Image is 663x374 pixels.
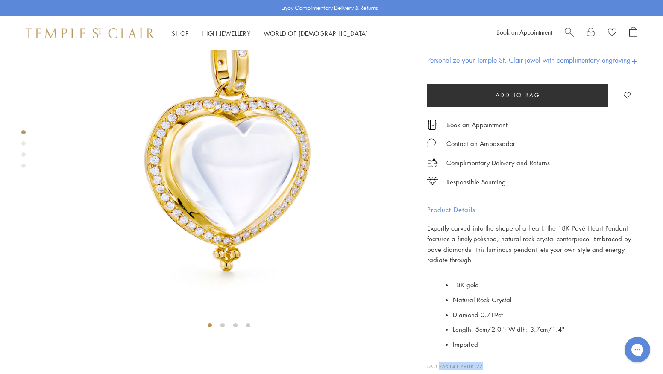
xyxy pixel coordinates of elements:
p: Enjoy Complimentary Delivery & Returns [281,4,378,12]
a: World of [DEMOGRAPHIC_DATA]World of [DEMOGRAPHIC_DATA] [264,29,368,38]
div: Contact an Ambassador [446,138,515,149]
button: Add to bag [427,84,608,107]
li: 18K gold [453,278,637,292]
button: Product Details [427,201,637,220]
img: icon_delivery.svg [427,158,438,168]
img: MessageIcon-01_2.svg [427,138,436,147]
iframe: Gorgias live chat messenger [620,334,654,365]
a: Search [565,27,574,40]
h4: Personalize your Temple St. Clair jewel with complimentary engraving [427,55,631,65]
li: Diamond 0.719ct [453,307,637,322]
span: Expertly carved into the shape of a heart, the 18K Pavé Heart Pendant features a finely-polished,... [427,224,631,264]
a: Open Shopping Bag [629,27,637,40]
p: Complimentary Delivery and Returns [446,158,550,168]
a: View Wishlist [608,27,616,40]
a: Book an Appointment [446,120,508,130]
img: icon_appointment.svg [427,120,437,130]
a: High JewelleryHigh Jewellery [202,29,251,38]
div: Responsible Sourcing [446,177,506,187]
span: P55141-PVHRT27 [439,363,483,369]
div: Product gallery navigation [21,128,26,175]
p: SKU: [427,354,637,370]
span: Add to bag [496,91,540,100]
li: Imported [453,337,637,352]
a: ShopShop [172,29,189,38]
h4: + [631,53,637,68]
li: Natural Rock Crystal [453,292,637,307]
img: icon_sourcing.svg [427,177,438,185]
a: Book an Appointment [496,28,552,36]
nav: Main navigation [172,28,368,39]
img: Temple St. Clair [26,28,155,38]
li: Length: 5cm/2.0"; Width: 3.7cm/1.4" [453,322,637,337]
